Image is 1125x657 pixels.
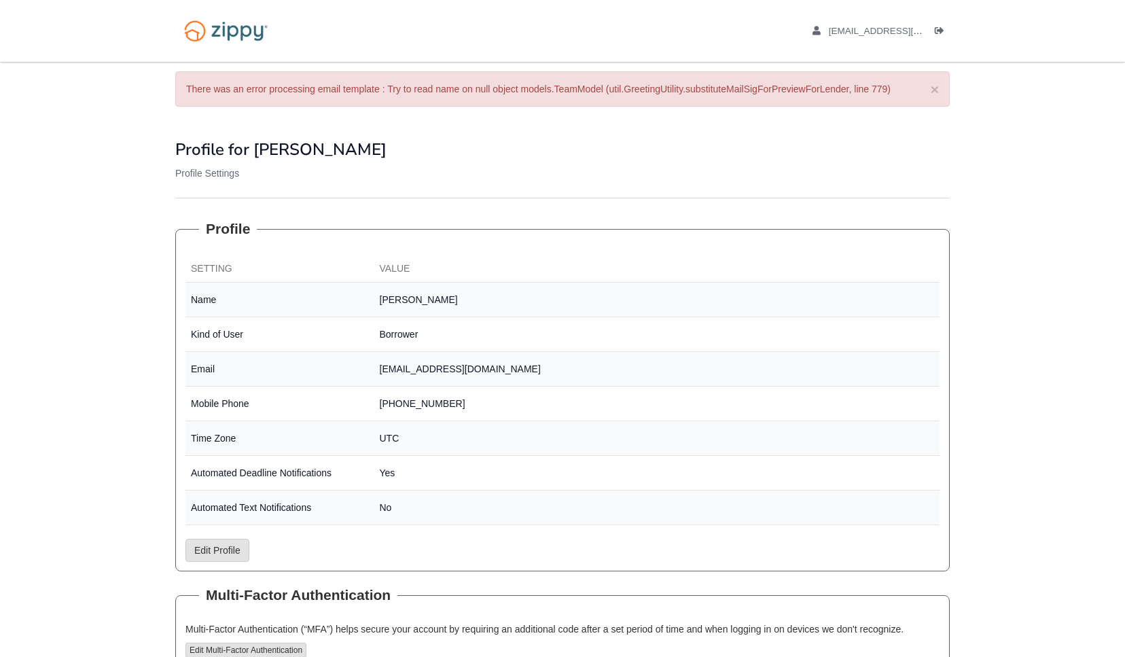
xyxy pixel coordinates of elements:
[199,585,397,605] legend: Multi-Factor Authentication
[374,317,940,352] td: Borrower
[374,256,940,283] th: Value
[935,26,950,39] a: Log out
[374,491,940,525] td: No
[374,352,940,387] td: [EMAIL_ADDRESS][DOMAIN_NAME]
[185,256,374,283] th: Setting
[185,622,940,636] p: Multi-Factor Authentication (“MFA”) helps secure your account by requiring an additional code aft...
[185,352,374,387] td: Email
[185,421,374,456] td: Time Zone
[185,539,249,562] a: Edit Profile
[175,71,950,107] div: There was an error processing email template : Try to read name on null object models.TeamModel (...
[185,387,374,421] td: Mobile Phone
[374,456,940,491] td: Yes
[175,141,950,158] h1: Profile for [PERSON_NAME]
[829,26,984,36] span: kayncas2017@gmail.com
[185,317,374,352] td: Kind of User
[175,14,276,48] img: Logo
[185,456,374,491] td: Automated Deadline Notifications
[374,421,940,456] td: UTC
[185,491,374,525] td: Automated Text Notifications
[812,26,984,39] a: edit profile
[175,166,950,180] p: Profile Settings
[199,219,257,239] legend: Profile
[185,283,374,317] td: Name
[931,82,939,96] button: ×
[374,387,940,421] td: [PHONE_NUMBER]
[374,283,940,317] td: [PERSON_NAME]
